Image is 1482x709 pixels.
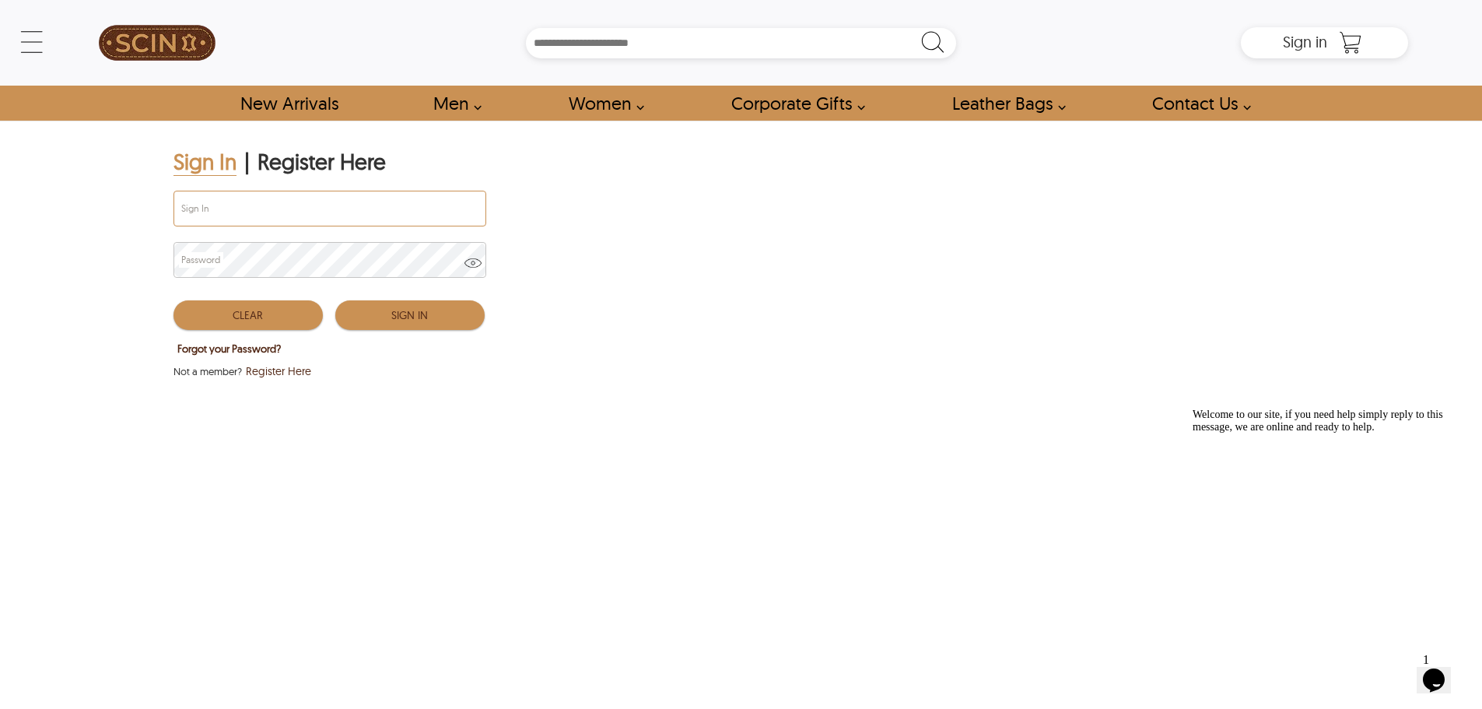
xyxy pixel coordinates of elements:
iframe: chat widget [1186,402,1466,639]
span: Register Here [246,363,311,379]
button: Forgot your Password? [173,339,285,359]
a: Shop New Arrivals [222,86,356,121]
button: Sign In [335,300,485,330]
span: Not a member? [173,363,242,379]
a: Shop Leather Bags [934,86,1074,121]
img: SCIN [99,8,215,78]
a: SCIN [74,8,240,78]
a: Sign in [1283,37,1327,50]
a: contact-us [1134,86,1260,121]
a: Shop Women Leather Jackets [551,86,653,121]
span: Sign in [1283,32,1327,51]
div: | [244,148,250,176]
div: Welcome to our site, if you need help simply reply to this message, we are online and ready to help. [6,6,286,31]
a: Shopping Cart [1335,31,1366,54]
div: Register Here [258,148,386,176]
a: shop men's leather jackets [415,86,490,121]
div: Sign In [173,148,236,176]
a: Shop Leather Corporate Gifts [713,86,874,121]
iframe: chat widget [1417,647,1466,693]
button: Clear [173,300,323,330]
span: Welcome to our site, if you need help simply reply to this message, we are online and ready to help. [6,6,257,30]
iframe: Sign in with Google Button [166,385,368,419]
